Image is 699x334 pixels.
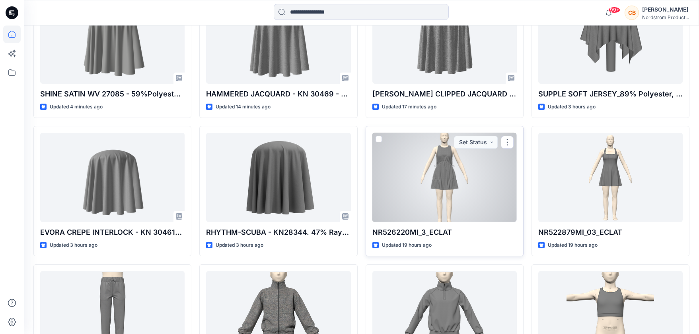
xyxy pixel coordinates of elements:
span: 99+ [608,7,620,13]
p: Updated 19 hours ago [382,241,432,250]
div: Nordstrom Product... [642,14,689,20]
p: [PERSON_NAME] CLIPPED JACQUARD - KN 30525 - 93% Polyester 7% Spandex.140g/m2 [372,88,517,100]
p: Updated 19 hours ago [548,241,598,250]
p: HAMMERED JACQUARD - KN 30469 - 97% Polyester, 3% Spandex.277g/m2 [206,88,350,100]
p: Updated 4 minutes ago [50,103,103,111]
p: EVORA CREPE INTERLOCK - KN 30461- 95% Polyester 5% Spandex. 280g/m2 [40,227,185,238]
p: Updated 3 hours ago [216,241,263,250]
p: RHYTHM-SCUBA - KN28344. 47% Rayon 41% Polyester 12% Spandex.280g [206,227,350,238]
p: SUPPLE SOFT JERSEY_89% Polyester, 11% Spandex_185GSM_RT2203069 [538,88,683,100]
a: NR526220MI_3_ECLAT [372,133,517,222]
p: NR522879MI_03_ECLAT [538,227,683,238]
a: NR522879MI_03_ECLAT [538,133,683,222]
p: Updated 17 minutes ago [382,103,436,111]
p: SHINE SATIN WV 27085 - 59%Polyester, 38% Recycled Polyester, 3% Spandex, 105gsm. [40,88,185,100]
a: RHYTHM-SCUBA - KN28344. 47% Rayon 41% Polyester 12% Spandex.280g [206,133,350,222]
p: Updated 14 minutes ago [216,103,271,111]
a: EVORA CREPE INTERLOCK - KN 30461- 95% Polyester 5% Spandex. 280g/m2 [40,133,185,222]
p: Updated 3 hours ago [50,241,97,250]
p: NR526220MI_3_ECLAT [372,227,517,238]
p: Updated 3 hours ago [548,103,596,111]
div: CB [625,6,639,20]
div: [PERSON_NAME] [642,5,689,14]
